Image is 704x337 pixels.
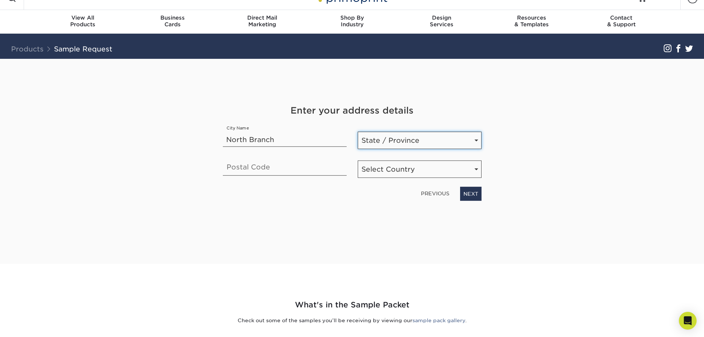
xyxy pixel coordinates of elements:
[217,14,307,21] span: Direct Mail
[223,104,482,117] h4: Enter your address details
[397,10,487,34] a: DesignServices
[217,10,307,34] a: Direct MailMarketing
[11,45,44,53] a: Products
[136,317,568,324] p: Check out some of the samples you’ll be receiving by viewing our .
[418,188,452,199] a: PREVIOUS
[577,14,666,21] span: Contact
[38,10,128,34] a: View AllProducts
[307,10,397,34] a: Shop ByIndustry
[397,14,487,28] div: Services
[412,317,465,323] a: sample pack gallery
[487,14,577,21] span: Resources
[2,314,63,334] iframe: Google Customer Reviews
[679,312,697,330] div: Open Intercom Messenger
[217,14,307,28] div: Marketing
[38,14,128,28] div: Products
[54,45,112,53] a: Sample Request
[38,14,128,21] span: View All
[307,14,397,21] span: Shop By
[577,10,666,34] a: Contact& Support
[127,10,217,34] a: BusinessCards
[136,299,568,311] h2: What's in the Sample Packet
[127,14,217,28] div: Cards
[460,187,482,201] a: NEXT
[397,14,487,21] span: Design
[127,14,217,21] span: Business
[487,14,577,28] div: & Templates
[307,14,397,28] div: Industry
[577,14,666,28] div: & Support
[487,10,577,34] a: Resources& Templates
